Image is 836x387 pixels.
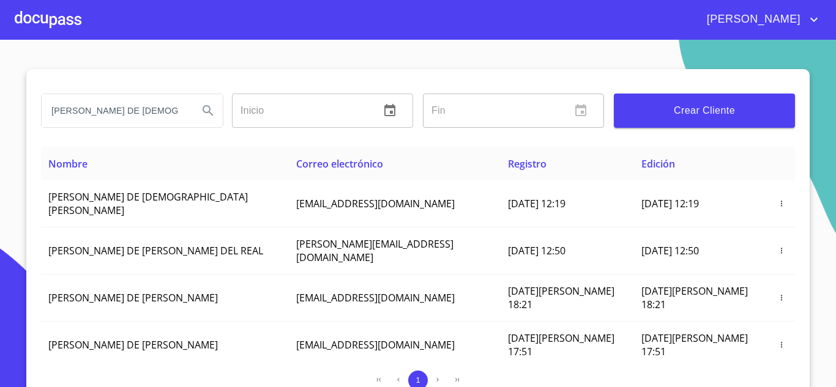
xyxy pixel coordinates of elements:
[508,331,614,358] span: [DATE][PERSON_NAME] 17:51
[508,244,565,257] span: [DATE] 12:50
[48,338,218,352] span: [PERSON_NAME] DE [PERSON_NAME]
[624,102,785,119] span: Crear Cliente
[508,284,614,311] span: [DATE][PERSON_NAME] 18:21
[48,244,263,257] span: [PERSON_NAME] DE [PERSON_NAME] DEL REAL
[296,197,455,210] span: [EMAIL_ADDRESS][DOMAIN_NAME]
[48,291,218,304] span: [PERSON_NAME] DE [PERSON_NAME]
[641,244,699,257] span: [DATE] 12:50
[296,237,453,264] span: [PERSON_NAME][EMAIL_ADDRESS][DOMAIN_NAME]
[193,96,223,125] button: Search
[508,157,547,171] span: Registro
[296,291,455,304] span: [EMAIL_ADDRESS][DOMAIN_NAME]
[48,157,88,171] span: Nombre
[641,157,675,171] span: Edición
[641,331,748,358] span: [DATE][PERSON_NAME] 17:51
[614,94,795,128] button: Crear Cliente
[42,94,188,127] input: search
[698,10,807,29] span: [PERSON_NAME]
[508,197,565,210] span: [DATE] 12:19
[48,190,248,217] span: [PERSON_NAME] DE [DEMOGRAPHIC_DATA][PERSON_NAME]
[641,284,748,311] span: [DATE][PERSON_NAME] 18:21
[296,338,455,352] span: [EMAIL_ADDRESS][DOMAIN_NAME]
[296,157,383,171] span: Correo electrónico
[416,375,420,385] span: 1
[698,10,821,29] button: account of current user
[641,197,699,210] span: [DATE] 12:19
